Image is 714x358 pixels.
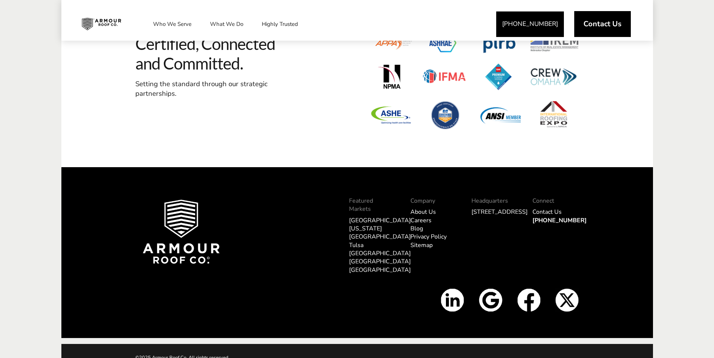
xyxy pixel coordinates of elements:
p: Featured Markets [349,197,395,213]
a: [PHONE_NUMBER] [496,11,564,37]
img: Industrial and Commercial Roofing Company | Armour Roof Co. [76,15,127,33]
a: Careers [410,216,432,224]
a: Sitemap [410,241,433,249]
img: Linkedin Icon White [441,288,464,312]
a: [GEOGRAPHIC_DATA] [349,266,411,274]
span: Contact Us [583,20,622,28]
p: Headquarters [471,197,518,205]
span: Certified, Connected and Committed. [135,34,283,73]
span: Setting the standard through our strategic partnerships. [135,79,268,98]
a: [GEOGRAPHIC_DATA] [349,216,411,224]
a: Blog [410,224,423,233]
img: Google Icon White [479,288,502,312]
a: Privacy Policy [410,233,447,241]
img: Armour Roof Co Footer Logo 2025 [143,200,220,264]
p: Connect [532,197,579,205]
a: [US_STATE][GEOGRAPHIC_DATA] [349,224,411,241]
img: X Icon White v2 [555,288,579,312]
p: Company [410,197,457,205]
a: Highly Trusted [254,15,305,33]
a: [STREET_ADDRESS] [471,208,528,216]
a: [GEOGRAPHIC_DATA] [349,249,411,257]
a: Who We Serve [146,15,199,33]
a: [GEOGRAPHIC_DATA] [349,257,411,266]
a: [PHONE_NUMBER] [532,216,587,224]
a: Contact Us [574,11,631,37]
a: What We Do [203,15,251,33]
a: Contact Us [532,208,562,216]
a: Tulsa [349,241,363,249]
a: About Us [410,208,436,216]
img: Facbook icon white [517,288,541,312]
